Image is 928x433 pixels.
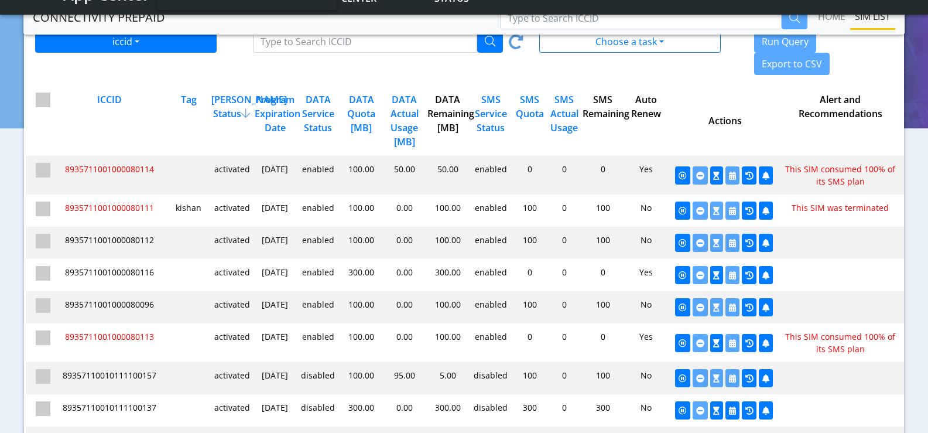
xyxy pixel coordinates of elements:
div: Yes [624,266,667,284]
div: 0.00 [382,202,425,220]
div: 0.00 [382,234,425,252]
div: 95.00 [382,369,425,387]
span: 8935711001000080096 [65,299,154,310]
div: 50.00 [382,163,425,187]
div: No [624,234,667,252]
div: enabled [468,330,511,355]
div: enabled [296,163,339,187]
div: 100.00 [338,163,382,187]
input: Type to Search ICCID/Tag [253,30,477,53]
div: DATA Remaining [MB] [425,93,468,149]
div: enabled [468,234,511,252]
div: [DATE] [252,369,296,387]
div: 100 [580,369,624,387]
div: 0 [511,163,546,187]
div: 0.00 [382,266,425,284]
div: [DATE] [252,401,296,420]
div: 100.00 [338,234,382,252]
div: Actions [666,93,782,149]
div: [DATE] [252,266,296,284]
div: 0 [546,369,580,387]
div: enabled [296,234,339,252]
div: 300.00 [338,266,382,284]
div: DATA Actual Usage [MB] [382,93,425,149]
a: Home [813,5,850,28]
div: enabled [468,202,511,220]
div: SMS Quota [511,93,546,149]
div: 0 [546,163,580,187]
div: SMS Remaining [580,93,624,149]
div: 100.00 [338,298,382,316]
div: 100.00 [425,330,468,355]
div: Tag [166,93,209,149]
div: 5.00 [425,369,468,387]
div: 100 [580,234,624,252]
span: 8935711001000080113 [65,331,154,342]
div: 100 [580,202,624,220]
div: [DATE] [252,298,296,316]
div: 0 [580,266,624,284]
div: 300.00 [425,401,468,420]
div: 100 [511,298,546,316]
div: 0 [511,330,546,355]
div: enabled [296,266,339,284]
div: activated [209,401,252,420]
div: Program Expiration Date [252,93,296,149]
div: No [624,401,667,420]
button: Export to CSV [754,53,830,75]
div: 100 [511,234,546,252]
div: 300 [580,401,624,420]
div: [DATE] [252,330,296,355]
div: Alert and Recommendations [782,93,897,149]
div: SMS Service Status [468,93,511,149]
div: 100.00 [425,202,468,220]
div: 100 [511,369,546,387]
div: 100 [580,298,624,316]
button: Choose a task [539,30,721,53]
div: Yes [624,330,667,355]
div: 100.00 [425,298,468,316]
button: Run Query [754,30,816,53]
input: Type to Search ICCID [500,7,782,29]
div: disabled [296,369,339,387]
div: enabled [468,298,511,316]
div: activated [209,163,252,187]
div: 0 [546,234,580,252]
div: [PERSON_NAME] Status [209,93,252,149]
div: 50.00 [425,163,468,187]
span: 8935711001000080112 [65,234,154,246]
div: 300.00 [425,266,468,284]
div: enabled [468,163,511,187]
div: 0 [546,401,580,420]
div: DATA Quota [MB] [338,93,382,149]
div: activated [209,330,252,355]
div: 100.00 [338,202,382,220]
div: 0 [546,266,580,284]
div: No [624,202,667,220]
div: 0 [546,330,580,355]
div: enabled [296,298,339,316]
div: activated [209,298,252,316]
div: 100 [511,202,546,220]
div: 0.00 [382,330,425,355]
div: disabled [296,401,339,420]
span: 89357110010111100137 [63,402,156,413]
div: Auto Renew [624,93,667,149]
div: 100.00 [425,234,468,252]
span: 8935711001000080111 [65,202,154,213]
div: Yes [624,163,667,187]
div: activated [209,266,252,284]
span: 8935711001000080116 [65,267,154,278]
div: activated [209,234,252,252]
div: disabled [468,401,511,420]
div: enabled [296,202,339,220]
div: [DATE] [252,234,296,252]
div: No [624,298,667,316]
span: 89357110010111100157 [63,370,156,381]
div: 0.00 [382,298,425,316]
div: 300 [511,401,546,420]
div: 100.00 [338,369,382,387]
div: 0 [511,266,546,284]
span: kishan [176,202,201,213]
div: ICCID [51,93,166,149]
